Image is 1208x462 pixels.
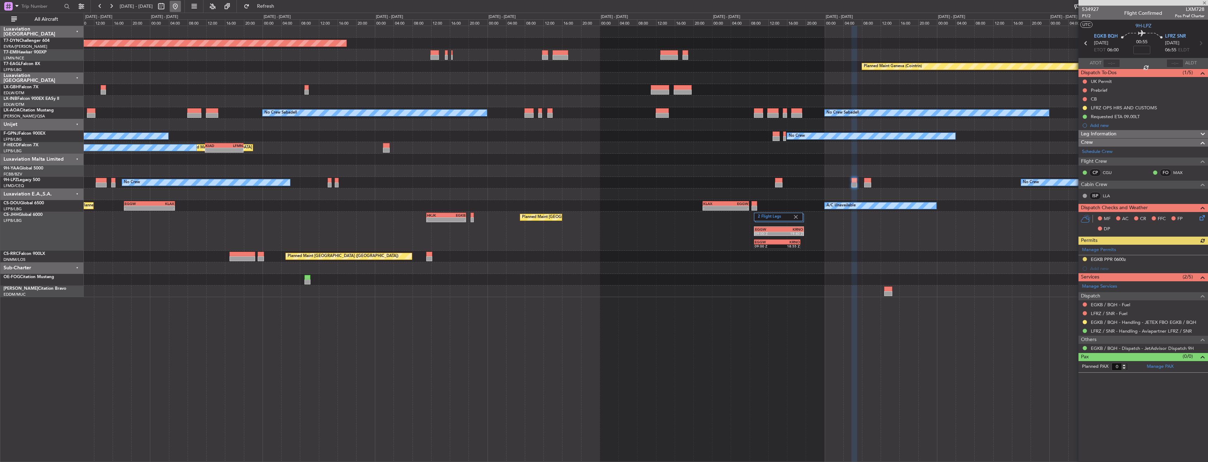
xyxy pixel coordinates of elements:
a: Manage PAX [1147,363,1174,370]
span: T7-DYN [4,39,19,43]
div: KLAX [703,201,726,206]
div: 00:00 [150,19,169,26]
span: [DATE] - [DATE] [120,3,153,9]
div: 12:00 [431,19,450,26]
span: OE-FOG [4,275,20,279]
div: - [427,218,446,222]
span: CS-JHH [4,213,19,217]
div: EGGW [755,240,777,244]
span: Refresh [251,4,281,9]
a: CS-RRCFalcon 900LX [4,252,45,256]
div: 08:00 [862,19,881,26]
div: 00:00 [375,19,394,26]
span: ELDT [1178,47,1189,54]
div: KRNO [779,227,803,231]
span: FP [1177,216,1183,223]
div: [DATE] - [DATE] [151,14,178,20]
span: P1/2 [1082,13,1099,19]
div: 08:00 [750,19,768,26]
span: [DATE] [1094,40,1108,47]
div: [DATE] - [DATE] [264,14,291,20]
span: LX-INB [4,97,17,101]
div: - [206,148,224,152]
div: 20:00 [581,19,600,26]
span: 9H-LPZ [4,178,18,182]
a: EVRA/[PERSON_NAME] [4,44,47,49]
div: 12:00 [656,19,675,26]
div: EGKB [446,213,465,217]
div: 12:00 [94,19,113,26]
a: MAX [1173,169,1189,176]
div: [DATE] - [DATE] [85,14,112,20]
div: LFMN [224,143,243,148]
a: LFPB/LBG [4,206,22,212]
a: F-HECDFalcon 7X [4,143,38,147]
a: LFPB/LBG [4,148,22,154]
div: 20:00 [693,19,712,26]
span: 00:55 [1136,39,1147,46]
div: Planned Maint [GEOGRAPHIC_DATA] ([GEOGRAPHIC_DATA]) [288,251,398,262]
span: F-GPNJ [4,131,19,136]
div: LFRZ OPS HRS AND CUSTOMS [1091,105,1157,111]
div: 16:00 [1012,19,1031,26]
div: [DATE] - [DATE] [376,14,403,20]
span: T7-EMI [4,50,17,54]
span: Dispatch To-Dos [1081,69,1116,77]
div: - [150,206,174,210]
div: 09:00 Z [755,244,777,248]
div: 20:00 [918,19,937,26]
div: 08:00 [974,19,993,26]
span: (2/5) [1183,273,1193,281]
div: 04:00 [1068,19,1087,26]
a: LFMN/NCE [4,56,24,61]
div: 20:00 [468,19,487,26]
span: ALDT [1185,60,1197,67]
div: [DATE] - [DATE] [1050,14,1077,20]
span: Cabin Crew [1081,181,1107,189]
div: No Crew [789,131,805,141]
a: Schedule Crew [1082,148,1113,155]
a: CS-DOUGlobal 6500 [4,201,44,205]
img: gray-close.svg [793,214,799,220]
span: Leg Information [1081,130,1116,138]
div: Planned Maint [GEOGRAPHIC_DATA] ([GEOGRAPHIC_DATA]) [522,212,633,223]
a: LFPB/LBG [4,67,22,72]
div: 18:55 Z [777,244,800,248]
a: CS-JHHGlobal 6000 [4,213,43,217]
div: [DATE] - [DATE] [601,14,628,20]
a: EGKB / BQH - Fuel [1091,302,1130,308]
a: T7-EAGLFalcon 8X [4,62,40,66]
div: 12:00 [993,19,1012,26]
div: 16:00 [113,19,131,26]
div: FO [1160,169,1171,177]
div: EGGW [125,201,149,206]
span: 9H-YAA [4,166,19,171]
div: 04:00 [618,19,637,26]
span: ATOT [1090,60,1101,67]
div: - [703,206,726,210]
div: Requested ETA 09.00LT [1091,114,1140,120]
a: LFMD/CEQ [4,183,24,188]
div: No Crew [1023,177,1039,188]
div: 08:00 [637,19,656,26]
div: ISP [1089,192,1101,200]
a: EGKB / BQH - Handling - JETEX FBO EGKB / BQH [1091,319,1196,325]
a: LX-AOACitation Mustang [4,108,54,113]
span: Pos Pref Charter [1175,13,1204,19]
div: EGGW [726,201,748,206]
span: 9H-LPZ [1135,22,1151,30]
div: KIAD [206,143,224,148]
div: 12:00 [319,19,338,26]
div: Prebrief [1091,87,1107,93]
span: AC [1122,216,1128,223]
div: 20:00 [1031,19,1049,26]
span: CR [1140,216,1146,223]
div: - [125,206,149,210]
span: MF [1104,216,1111,223]
a: T7-EMIHawker 900XP [4,50,46,54]
button: UTC [1080,21,1093,28]
a: EDDM/MUC [4,292,26,297]
div: No Crew Sabadell [264,108,297,118]
div: 00:00 [263,19,281,26]
span: LX-GBH [4,85,19,89]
